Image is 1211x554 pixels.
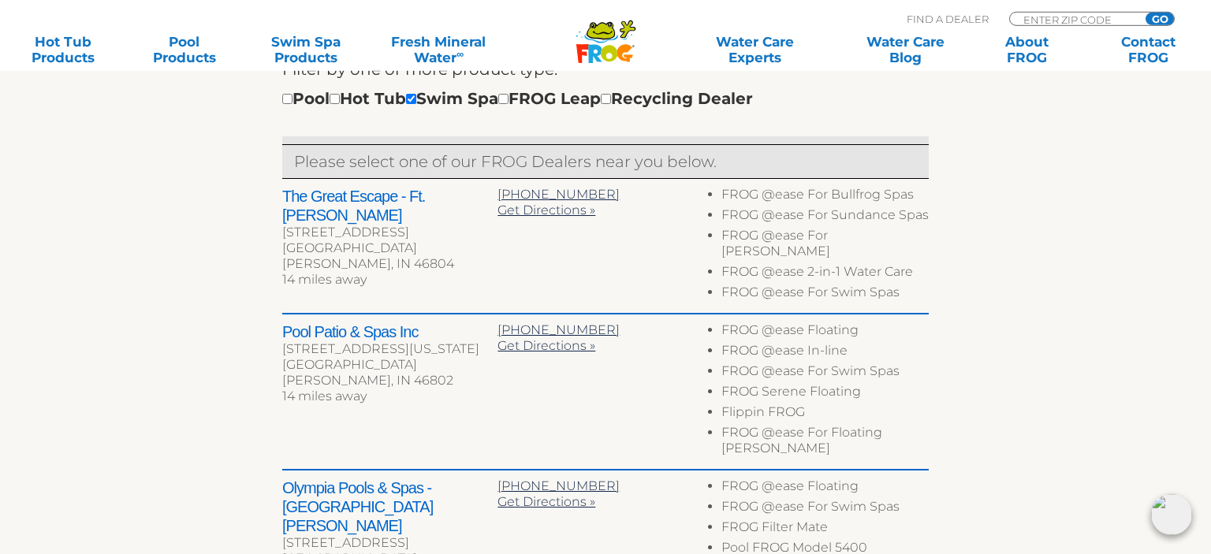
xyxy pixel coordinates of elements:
li: FROG @ease For Swim Spas [721,284,929,305]
li: FROG @ease For Floating [PERSON_NAME] [721,425,929,461]
a: Water CareExperts [678,34,831,65]
li: FROG @ease For Swim Spas [721,499,929,519]
span: 14 miles away [282,272,367,287]
li: FROG @ease 2-in-1 Water Care [721,264,929,284]
span: 14 miles away [282,389,367,403]
div: [GEOGRAPHIC_DATA][PERSON_NAME], IN 46802 [282,357,497,389]
input: GO [1146,13,1174,25]
li: FROG @ease For Bullfrog Spas [721,187,929,207]
a: AboutFROG [979,34,1074,65]
div: [STREET_ADDRESS] [282,535,497,551]
a: [PHONE_NUMBER] [497,322,620,337]
li: Flippin FROG [721,404,929,425]
a: Get Directions » [497,338,595,353]
li: FROG @ease For [PERSON_NAME] [721,228,929,264]
p: Find A Dealer [907,12,989,26]
li: FROG Filter Mate [721,519,929,540]
h2: Olympia Pools & Spas - [GEOGRAPHIC_DATA][PERSON_NAME] [282,478,497,535]
div: [STREET_ADDRESS][US_STATE] [282,341,497,357]
a: Fresh MineralWater∞ [380,34,498,65]
div: [GEOGRAPHIC_DATA][PERSON_NAME], IN 46804 [282,240,497,272]
p: Please select one of our FROG Dealers near you below. [294,149,917,174]
a: PoolProducts [137,34,232,65]
sup: ∞ [456,48,464,60]
img: openIcon [1151,494,1192,535]
li: FROG Serene Floating [721,384,929,404]
li: FROG @ease Floating [721,478,929,499]
a: Hot TubProducts [16,34,110,65]
input: Zip Code Form [1022,13,1128,26]
li: FROG @ease For Swim Spas [721,363,929,384]
li: FROG @ease In-line [721,343,929,363]
a: [PHONE_NUMBER] [497,187,620,202]
div: Pool Hot Tub Swim Spa FROG Leap Recycling Dealer [282,86,753,111]
li: FROG @ease For Sundance Spas [721,207,929,228]
a: [PHONE_NUMBER] [497,478,620,493]
h2: The Great Escape - Ft. [PERSON_NAME] [282,187,497,225]
li: FROG @ease Floating [721,322,929,343]
a: Swim SpaProducts [259,34,353,65]
a: Get Directions » [497,203,595,218]
a: Get Directions » [497,494,595,509]
a: Water CareBlog [859,34,953,65]
h2: Pool Patio & Spas Inc [282,322,497,341]
div: [STREET_ADDRESS] [282,225,497,240]
a: ContactFROG [1101,34,1195,65]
